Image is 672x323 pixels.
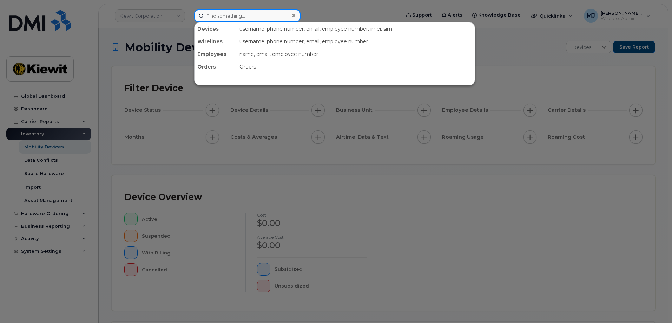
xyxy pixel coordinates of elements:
div: username, phone number, email, employee number [237,35,475,48]
div: Orders [237,60,475,73]
div: Devices [195,22,237,35]
iframe: Messenger Launcher [641,292,667,318]
div: Employees [195,48,237,60]
div: Orders [195,60,237,73]
div: Wirelines [195,35,237,48]
div: name, email, employee number [237,48,475,60]
div: username, phone number, email, employee number, imei, sim [237,22,475,35]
